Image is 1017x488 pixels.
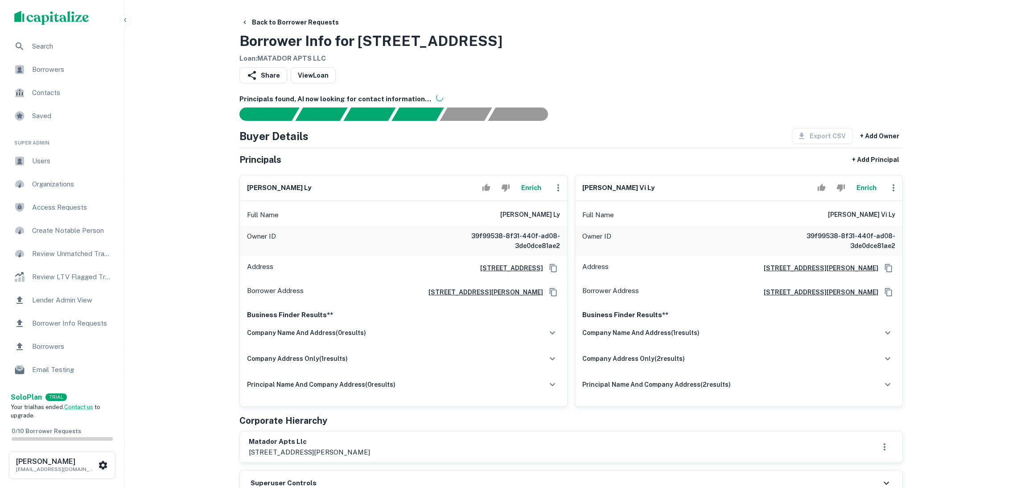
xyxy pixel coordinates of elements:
h6: [PERSON_NAME] ly [247,183,311,193]
span: Borrower Info Requests [32,318,112,329]
a: Email Analytics [7,382,117,404]
a: Borrowers [7,59,117,80]
button: Accept [814,179,829,197]
a: Contact us [64,404,93,410]
h6: principal name and company address ( 0 results) [247,380,395,389]
a: Users [7,150,117,172]
span: Contacts [32,87,112,98]
li: Super Admin [7,128,117,150]
a: Organizations [7,174,117,195]
strong: Solo Plan [11,393,42,401]
span: Email Testing [32,364,112,375]
p: Business Finder Results** [247,310,560,320]
h4: Buyer Details [239,128,309,144]
span: 0 / 10 Borrower Requests [12,428,81,434]
h6: company address only ( 2 results) [582,354,685,364]
button: Copy Address [547,261,560,275]
span: Review Unmatched Transactions [32,248,112,259]
h6: 39f99538-8f31-440f-ad08-3de0dce81ae2 [788,231,895,251]
button: Copy Address [547,285,560,299]
iframe: Chat Widget [972,388,1017,431]
span: Borrowers [32,64,112,75]
span: Search [32,41,112,52]
h3: Borrower Info for [STREET_ADDRESS] [239,30,502,52]
div: AI fulfillment process complete. [488,108,559,121]
a: [STREET_ADDRESS][PERSON_NAME] [757,263,878,273]
div: Principals found, still searching for contact information. This may take time... [440,108,492,121]
h5: Principals [239,153,281,166]
h5: Corporate Hierarchy [239,414,327,427]
button: Enrich [852,179,881,197]
a: Contacts [7,82,117,103]
span: Borrowers [32,341,112,352]
a: Access Requests [7,197,117,218]
a: [STREET_ADDRESS][PERSON_NAME] [421,287,543,297]
p: [EMAIL_ADDRESS][DOMAIN_NAME] [16,465,96,473]
a: [STREET_ADDRESS][PERSON_NAME] [757,287,878,297]
a: Email Testing [7,359,117,380]
span: Lender Admin View [32,295,112,306]
h6: company address only ( 1 results) [247,354,348,364]
a: SoloPlan [11,392,42,403]
button: Share [239,67,287,83]
p: [STREET_ADDRESS][PERSON_NAME] [249,447,370,458]
img: capitalize-logo.png [14,11,89,25]
h6: Loan : MATADOR APTS LLC [239,54,502,64]
button: Enrich [517,179,546,197]
a: Create Notable Person [7,220,117,241]
div: Principals found, AI now looking for contact information... [391,108,444,121]
a: Borrowers [7,336,117,357]
h6: company name and address ( 1 results) [582,328,700,338]
span: Users [32,156,112,166]
div: Sending borrower request to AI... [229,108,296,121]
div: Your request is received and processing... [295,108,347,121]
button: Copy Address [882,261,895,275]
div: Documents found, AI parsing details... [343,108,395,121]
a: [STREET_ADDRESS] [473,263,543,273]
a: Review LTV Flagged Transactions [7,266,117,288]
a: ViewLoan [291,67,336,83]
a: Lender Admin View [7,289,117,311]
button: Copy Address [882,285,895,299]
h6: principal name and company address ( 2 results) [582,380,731,389]
a: Saved [7,105,117,127]
h6: matador apts llc [249,437,370,447]
p: Business Finder Results** [582,310,895,320]
p: Borrower Address [582,285,639,299]
button: Back to Borrower Requests [238,14,342,30]
p: Owner ID [247,231,276,251]
span: Saved [32,111,112,121]
button: + Add Owner [856,128,903,144]
h6: [PERSON_NAME] ly [500,210,560,220]
button: [PERSON_NAME][EMAIL_ADDRESS][DOMAIN_NAME] [9,451,115,479]
h6: [PERSON_NAME] [16,458,96,465]
h6: [PERSON_NAME] vi ly [828,210,895,220]
span: Your trial has ended. to upgrade. [11,404,100,419]
a: Borrower Info Requests [7,313,117,334]
a: Review Unmatched Transactions [7,243,117,265]
p: Owner ID [582,231,611,251]
h6: [PERSON_NAME] vi ly [582,183,655,193]
a: Search [7,36,117,57]
p: Full Name [582,210,614,220]
div: TRIAL [45,393,67,401]
span: Organizations [32,179,112,190]
span: Create Notable Person [32,225,112,236]
span: Access Requests [32,202,112,213]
